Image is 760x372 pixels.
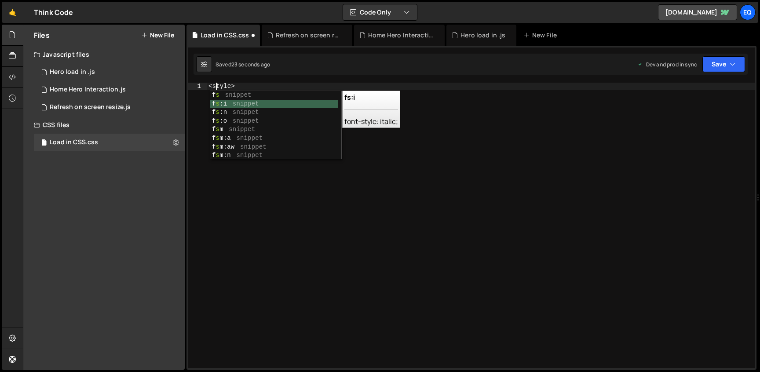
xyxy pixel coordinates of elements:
div: Hero load in .js [50,68,95,76]
a: Eq [740,4,756,20]
div: Hero load in .js [460,31,506,40]
div: Load in CSS.css [201,31,249,40]
div: Javascript files [23,46,185,63]
div: Load in CSS.css [50,139,98,146]
button: Code Only [343,4,417,20]
div: 1 [188,83,207,90]
div: 15910/42468.js [34,63,185,81]
div: font-style: italic; [342,91,400,128]
h2: Files [34,30,50,40]
div: 15910/46059.css [34,134,185,151]
a: 🤙 [2,2,23,23]
b: fs:i [344,92,355,102]
div: Think Code [34,7,73,18]
div: Dev and prod in sync [637,61,697,68]
div: Home Hero Interaction.js [368,31,434,40]
div: Refresh on screen resize.js [50,103,131,111]
div: Refresh on screen resize.js [276,31,342,40]
div: New File [523,31,560,40]
div: CSS files [23,116,185,134]
button: New File [141,32,174,39]
div: Saved [216,61,270,68]
div: 23 seconds ago [231,61,270,68]
button: Save [702,56,745,72]
div: Home Hero Interaction.js [50,86,126,94]
a: [DOMAIN_NAME] [658,4,737,20]
div: 15910/42516.js [34,98,185,116]
div: 15910/42467.js [34,81,185,98]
